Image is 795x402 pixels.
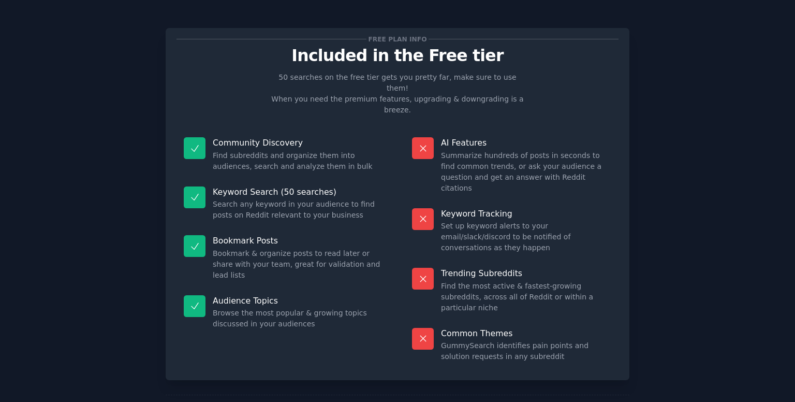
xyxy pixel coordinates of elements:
p: Keyword Search (50 searches) [213,186,383,197]
p: Bookmark Posts [213,235,383,246]
dd: GummySearch identifies pain points and solution requests in any subreddit [441,340,611,362]
dd: Bookmark & organize posts to read later or share with your team, great for validation and lead lists [213,248,383,281]
dd: Browse the most popular & growing topics discussed in your audiences [213,308,383,329]
p: Audience Topics [213,295,383,306]
dd: Set up keyword alerts to your email/slack/discord to be notified of conversations as they happen [441,221,611,253]
p: 50 searches on the free tier gets you pretty far, make sure to use them! When you need the premiu... [267,72,528,116]
p: Trending Subreddits [441,268,611,279]
dd: Search any keyword in your audience to find posts on Reddit relevant to your business [213,199,383,221]
span: Free plan info [366,34,429,45]
p: Common Themes [441,328,611,339]
p: Keyword Tracking [441,208,611,219]
dd: Find subreddits and organize them into audiences, search and analyze them in bulk [213,150,383,172]
p: AI Features [441,137,611,148]
dd: Summarize hundreds of posts in seconds to find common trends, or ask your audience a question and... [441,150,611,194]
p: Included in the Free tier [176,47,619,65]
p: Community Discovery [213,137,383,148]
dd: Find the most active & fastest-growing subreddits, across all of Reddit or within a particular niche [441,281,611,313]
